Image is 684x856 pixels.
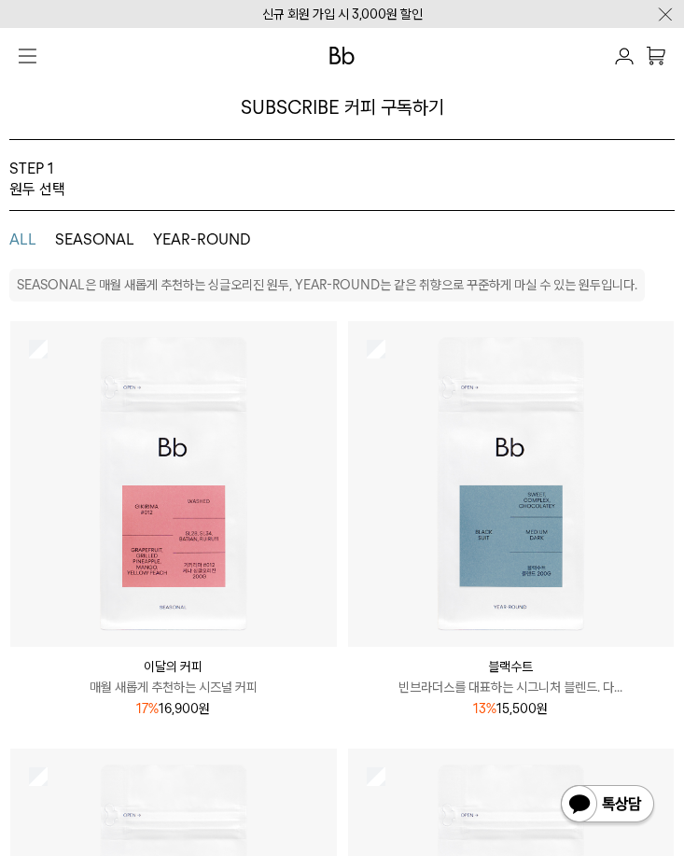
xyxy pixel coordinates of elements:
img: 상품이미지 [10,321,337,648]
button: SEASONAL [55,230,134,250]
span: 원 [537,701,548,716]
a: 신규 회원 가입 시 3,000원 할인 [262,7,423,21]
p: SEASONAL은 매월 새롭게 추천하는 싱글오리진 원두, YEAR-ROUND는 같은 취향으로 꾸준하게 마실 수 있는 원두입니다. [17,277,637,292]
p: 블랙수트 [348,656,675,677]
p: 빈브라더스를 대표하는 시그니처 블렌드. 다... [348,677,675,697]
img: 상품이미지 [348,321,675,648]
p: 매월 새롭게 추천하는 시즈널 커피 [10,677,337,697]
span: 원 [199,701,210,716]
button: YEAR-ROUND [153,230,251,250]
h2: SUBSCRIBE 커피 구독하기 [9,75,675,140]
p: 15,500 [473,698,548,719]
p: 16,900 [136,698,210,719]
img: 카카오톡 채널 1:1 채팅 버튼 [559,783,656,828]
span: 13% [473,701,496,716]
p: STEP 1 원두 선택 [9,159,65,201]
p: 이달의 커피 [10,656,337,677]
img: 로고 [329,47,356,64]
span: 17% [136,701,159,716]
button: ALL [9,230,36,250]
